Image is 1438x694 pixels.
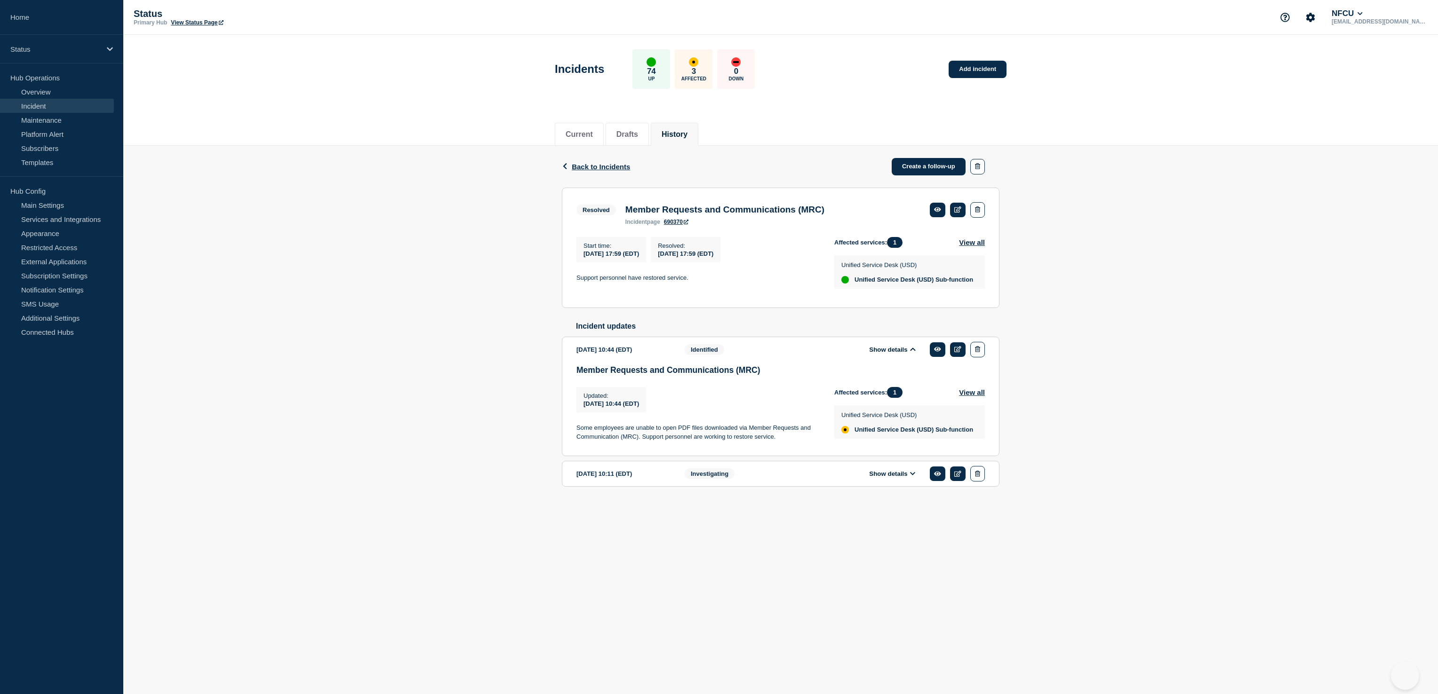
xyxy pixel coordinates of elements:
[892,158,966,175] a: Create a follow-up
[562,163,630,171] button: Back to Incidents
[949,61,1007,78] a: Add incident
[576,274,819,282] p: Support personnel have restored service.
[866,470,918,478] button: Show details
[658,242,713,249] p: Resolved :
[664,219,688,225] a: 690370
[841,411,973,418] p: Unified Service Desk (USD)
[866,346,918,354] button: Show details
[171,19,223,26] a: View Status Page
[692,67,696,76] p: 3
[625,219,660,225] p: page
[734,67,738,76] p: 0
[959,387,985,398] button: View all
[841,426,849,434] div: affected
[566,130,593,139] button: Current
[1301,8,1320,27] button: Account settings
[685,344,724,355] span: Identified
[625,205,824,215] h3: Member Requests and Communications (MRC)
[572,163,630,171] span: Back to Incidents
[841,276,849,284] div: up
[647,67,656,76] p: 74
[689,57,698,67] div: affected
[729,76,744,81] p: Down
[1330,18,1428,25] p: [EMAIL_ADDRESS][DOMAIN_NAME]
[1330,9,1365,18] button: NFCU
[576,322,999,331] h2: Incident updates
[841,261,973,268] p: Unified Service Desk (USD)
[681,76,706,81] p: Affected
[648,76,655,81] p: Up
[134,8,322,19] p: Status
[555,63,604,76] h1: Incidents
[658,250,713,257] span: [DATE] 17:59 (EDT)
[1275,8,1295,27] button: Support
[1391,662,1419,690] iframe: Help Scout Beacon - Open
[887,387,903,398] span: 1
[731,57,741,67] div: down
[583,400,639,407] span: [DATE] 10:44 (EDT)
[685,468,735,479] span: Investigating
[576,466,671,481] div: [DATE] 10:11 (EDT)
[625,219,647,225] span: incident
[134,19,167,26] p: Primary Hub
[647,57,656,67] div: up
[834,387,907,398] span: Affected services:
[662,130,687,139] button: History
[576,342,671,357] div: [DATE] 10:44 (EDT)
[616,130,638,139] button: Drafts
[583,392,639,399] p: Updated :
[576,365,985,375] h3: Member Requests and Communications (MRC)
[855,426,973,434] span: Unified Service Desk (USD) Sub-function
[887,237,903,248] span: 1
[583,242,639,249] p: Start time :
[576,205,616,215] span: Resolved
[855,276,973,284] span: Unified Service Desk (USD) Sub-function
[576,424,819,441] p: Some employees are unable to open PDF files downloaded via Member Requests and Communication (MRC...
[583,250,639,257] span: [DATE] 17:59 (EDT)
[834,237,907,248] span: Affected services:
[10,45,101,53] p: Status
[959,237,985,248] button: View all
